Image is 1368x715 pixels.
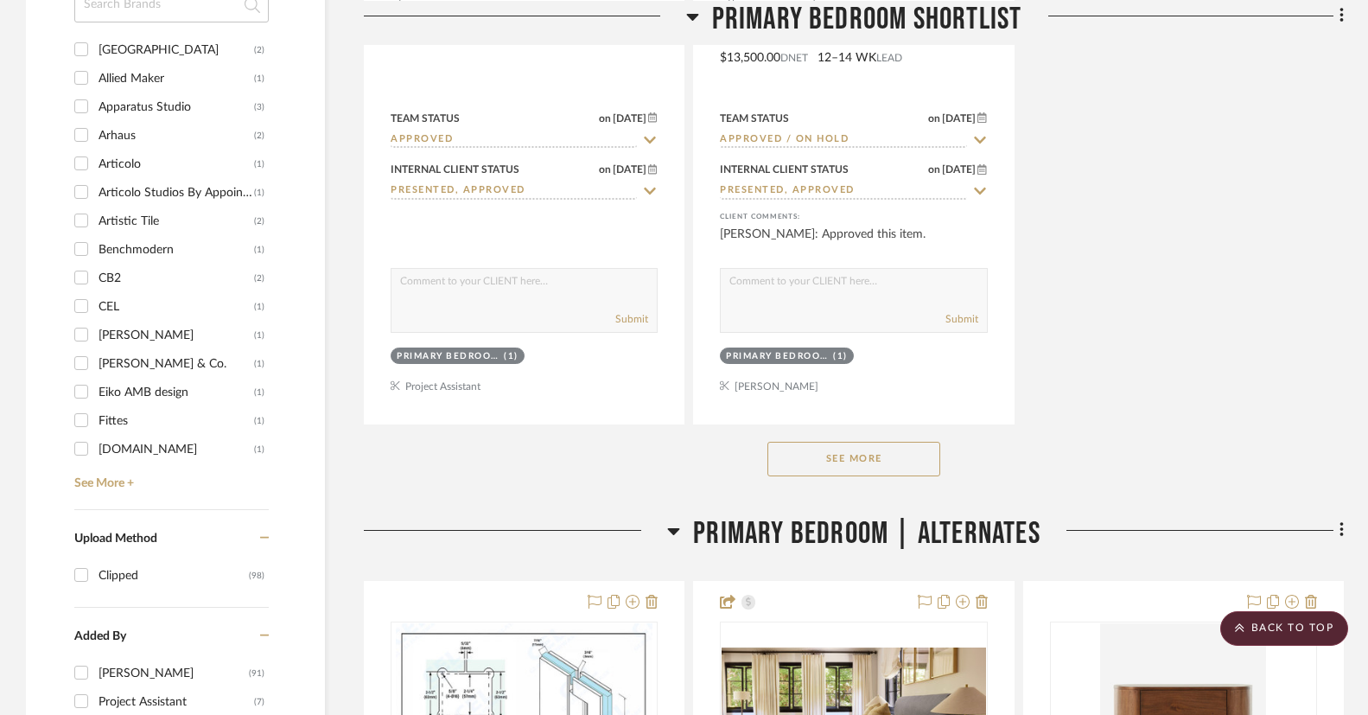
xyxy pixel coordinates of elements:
[720,162,849,177] div: Internal Client Status
[611,163,648,176] span: [DATE]
[504,350,519,363] div: (1)
[74,533,157,545] span: Upload Method
[940,112,977,124] span: [DATE]
[833,350,848,363] div: (1)
[99,562,249,590] div: Clipped
[254,322,264,349] div: (1)
[1220,611,1348,646] scroll-to-top-button: BACK TO TOP
[615,311,648,327] button: Submit
[391,162,519,177] div: Internal Client Status
[99,660,249,687] div: [PERSON_NAME]
[254,407,264,435] div: (1)
[391,111,460,126] div: Team Status
[254,436,264,463] div: (1)
[99,93,254,121] div: Apparatus Studio
[391,132,637,149] input: Type to Search…
[391,183,637,200] input: Type to Search…
[693,515,1040,552] span: Primary Bedroom | Alternates
[99,293,254,321] div: CEL
[99,265,254,292] div: CB2
[254,65,264,93] div: (1)
[99,36,254,64] div: [GEOGRAPHIC_DATA]
[940,163,977,176] span: [DATE]
[254,293,264,321] div: (1)
[99,65,254,93] div: Allied Maker
[74,630,126,642] span: Added By
[99,322,254,349] div: [PERSON_NAME]
[254,350,264,378] div: (1)
[254,150,264,178] div: (1)
[99,150,254,178] div: Articolo
[767,442,940,476] button: See More
[397,350,499,363] div: Primary Bedroom SHORTLIST
[720,132,966,149] input: Type to Search…
[99,122,254,150] div: Arhaus
[611,112,648,124] span: [DATE]
[99,436,254,463] div: [DOMAIN_NAME]
[928,113,940,124] span: on
[99,179,254,207] div: Articolo Studios By Appointment
[99,236,254,264] div: Benchmodern
[720,226,987,260] div: [PERSON_NAME]: Approved this item.
[70,463,269,491] a: See More +
[945,311,978,327] button: Submit
[599,164,611,175] span: on
[254,179,264,207] div: (1)
[254,122,264,150] div: (2)
[254,236,264,264] div: (1)
[254,207,264,235] div: (2)
[720,111,789,126] div: Team Status
[99,407,254,435] div: Fittes
[928,164,940,175] span: on
[254,379,264,406] div: (1)
[720,183,966,200] input: Type to Search…
[254,93,264,121] div: (3)
[254,36,264,64] div: (2)
[599,113,611,124] span: on
[99,207,254,235] div: Artistic Tile
[726,350,829,363] div: Primary Bedroom SHORTLIST
[99,350,254,378] div: [PERSON_NAME] & Co.
[99,379,254,406] div: Eiko AMB design
[249,562,264,590] div: (98)
[249,660,264,687] div: (91)
[254,265,264,292] div: (2)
